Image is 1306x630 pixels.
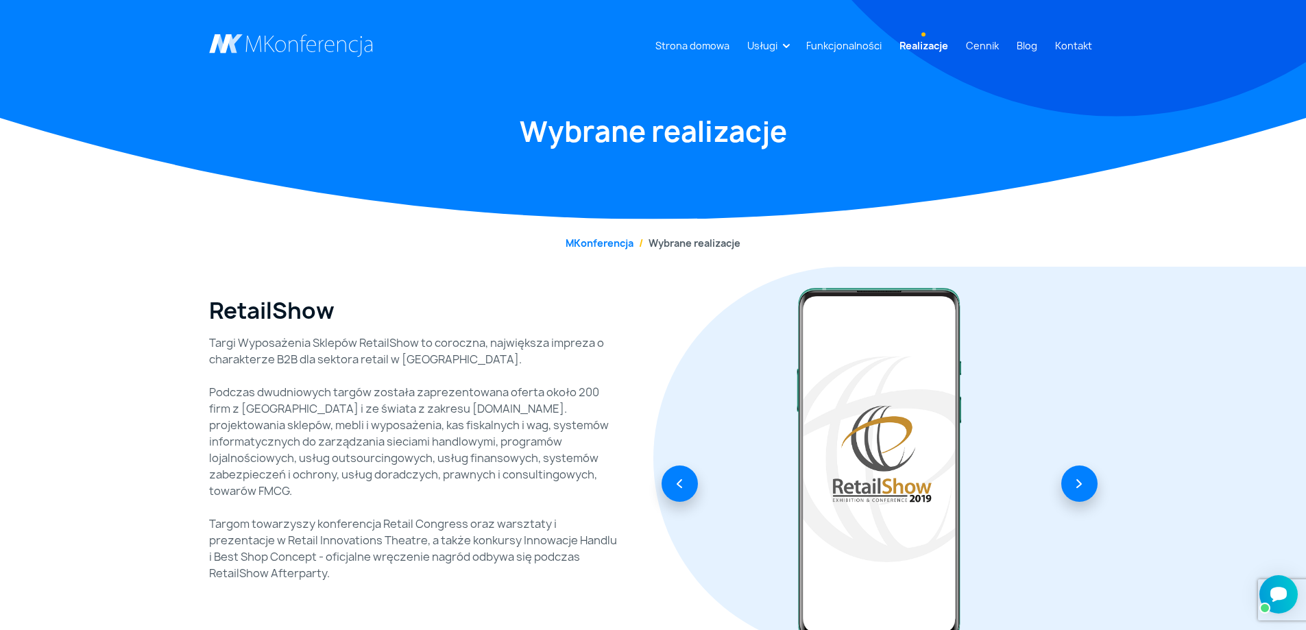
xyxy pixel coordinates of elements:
[633,236,740,250] li: Wybrane realizacje
[960,33,1004,58] a: Cennik
[894,33,954,58] a: Realizacje
[566,237,633,250] a: MKonferencja
[801,33,887,58] a: Funkcjonalności
[209,298,335,324] h2: RetailShow
[742,33,783,58] a: Usługi
[1011,33,1043,58] a: Blog
[1050,33,1098,58] a: Kontakt
[650,33,735,58] a: Strona domowa
[1259,575,1298,614] iframe: Smartsupp widget button
[209,236,1098,250] nav: breadcrumb
[209,335,620,581] p: Targi Wyposażenia Sklepów RetailShow to coroczna, największa impreza o charakterze B2B dla sektor...
[209,113,1098,150] h1: Wybrane realizacje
